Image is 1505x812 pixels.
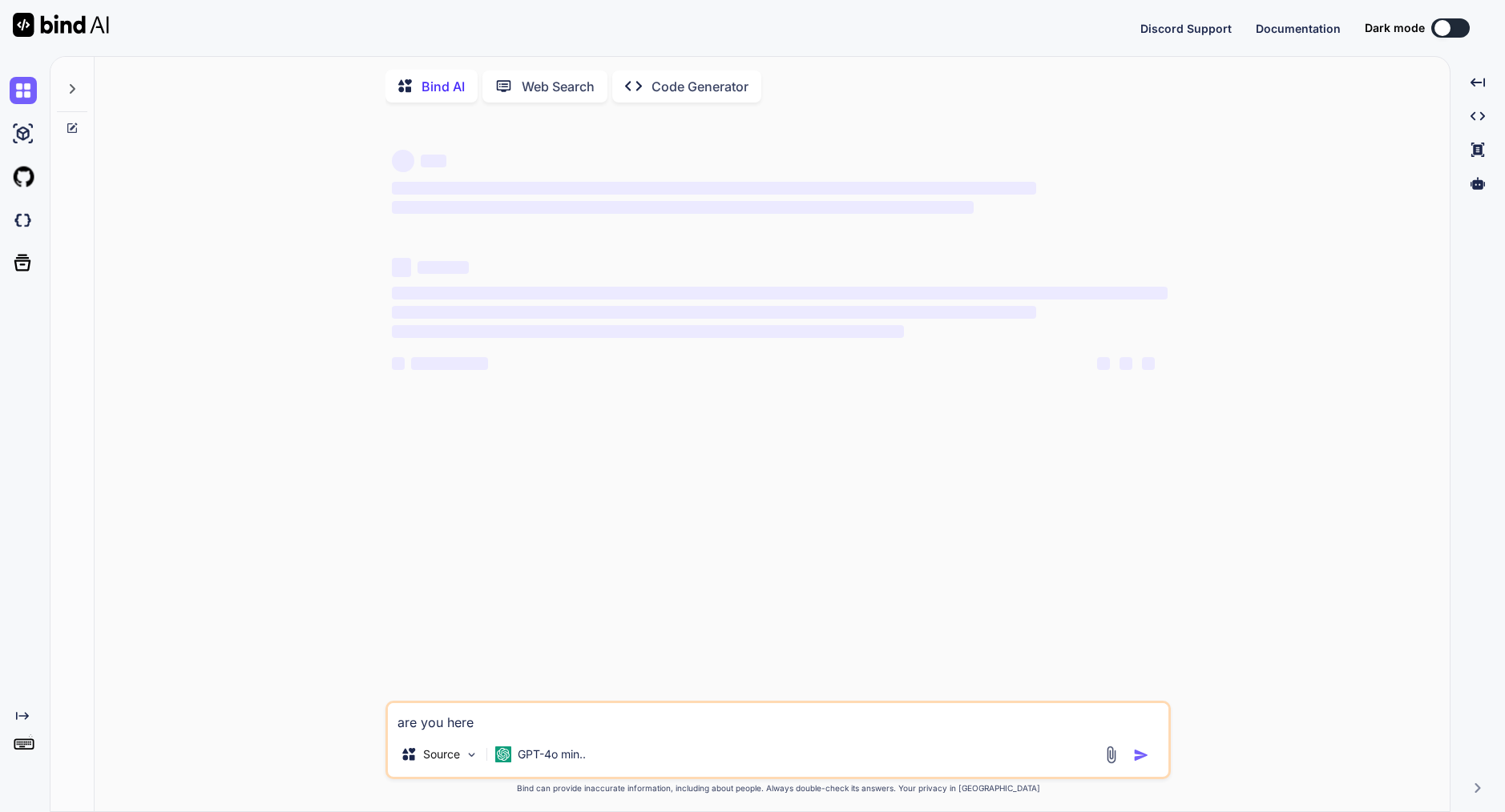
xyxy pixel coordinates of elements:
img: Bind AI [13,13,109,37]
span: ‌ [1097,357,1110,370]
p: Code Generator [652,77,748,96]
p: GPT-4o min.. [518,746,586,762]
span: Discord Support [1140,22,1232,35]
span: ‌ [392,258,411,277]
textarea: are you here [388,703,1168,732]
span: ‌ [392,357,405,370]
span: ‌ [392,306,1035,319]
span: ‌ [411,357,488,370]
span: ‌ [392,287,1168,299]
span: ‌ [1142,357,1155,370]
span: ‌ [421,155,446,167]
img: chat [10,77,37,104]
img: githubLight [10,163,37,191]
img: darkCloudIdeIcon [10,207,37,234]
p: Source [423,746,460,762]
p: Bind can provide inaccurate information, including about people. Always double-check its answers.... [385,782,1171,794]
span: ‌ [392,150,414,172]
span: ‌ [392,325,904,338]
img: GPT-4o mini [495,746,511,762]
img: Pick Models [465,748,478,762]
button: Documentation [1256,20,1341,37]
p: Bind AI [422,77,465,96]
img: ai-studio [10,120,37,147]
img: attachment [1102,746,1120,764]
img: icon [1133,747,1149,763]
span: ‌ [418,261,469,274]
button: Discord Support [1140,20,1232,37]
span: ‌ [1120,357,1132,370]
span: Documentation [1256,22,1341,35]
span: ‌ [392,182,1035,195]
span: Dark mode [1365,20,1425,36]
p: Web Search [522,77,595,96]
span: ‌ [392,201,974,214]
